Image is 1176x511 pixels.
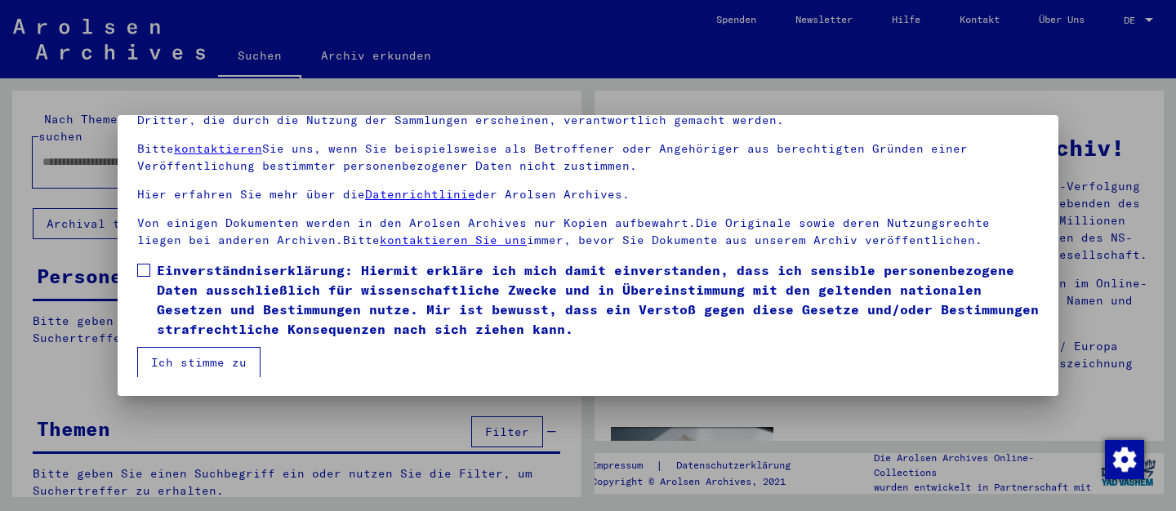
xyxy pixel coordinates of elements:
p: Hier erfahren Sie mehr über die der Arolsen Archives. [137,186,1039,203]
span: Einverständniserklärung: Hiermit erkläre ich mich damit einverstanden, dass ich sensible personen... [157,260,1039,339]
p: Bitte Sie uns, wenn Sie beispielsweise als Betroffener oder Angehöriger aus berechtigten Gründen ... [137,140,1039,175]
a: kontaktieren [174,141,262,156]
img: Zustimmung ändern [1105,440,1144,479]
a: kontaktieren Sie uns [380,233,527,247]
a: Datenrichtlinie [365,187,475,202]
p: Von einigen Dokumenten werden in den Arolsen Archives nur Kopien aufbewahrt.Die Originale sowie d... [137,215,1039,249]
button: Ich stimme zu [137,347,261,378]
